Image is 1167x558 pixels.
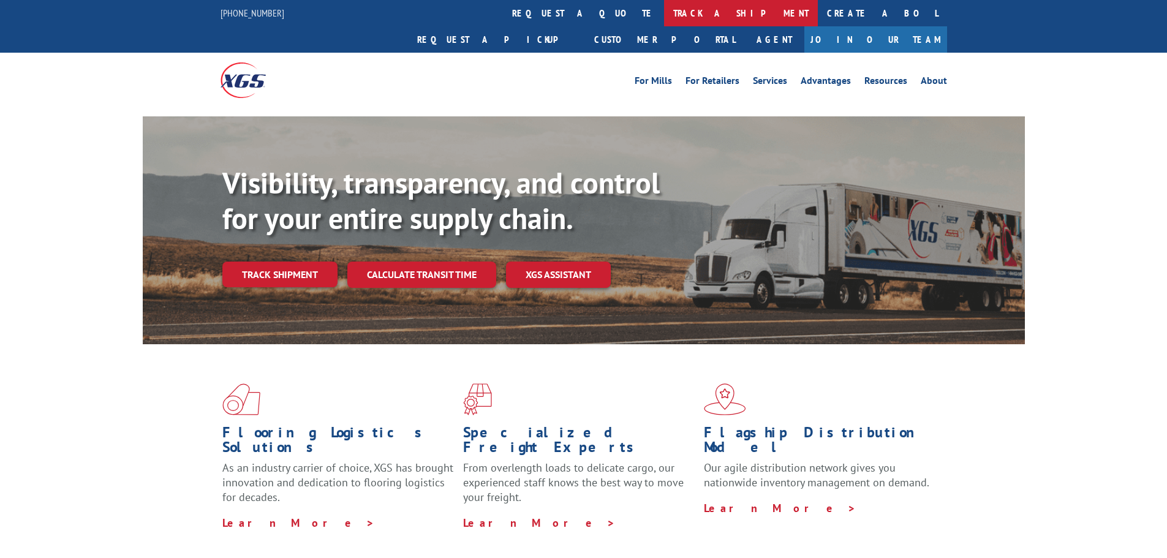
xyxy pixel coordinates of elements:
a: Services [753,76,787,89]
h1: Flooring Logistics Solutions [222,425,454,461]
img: xgs-icon-flagship-distribution-model-red [704,383,746,415]
a: Calculate transit time [347,262,496,288]
h1: Flagship Distribution Model [704,425,935,461]
a: Resources [864,76,907,89]
span: As an industry carrier of choice, XGS has brought innovation and dedication to flooring logistics... [222,461,453,504]
a: XGS ASSISTANT [506,262,611,288]
a: About [921,76,947,89]
p: From overlength loads to delicate cargo, our experienced staff knows the best way to move your fr... [463,461,695,515]
a: Advantages [801,76,851,89]
h1: Specialized Freight Experts [463,425,695,461]
a: For Mills [635,76,672,89]
span: Our agile distribution network gives you nationwide inventory management on demand. [704,461,929,489]
a: Learn More > [222,516,375,530]
a: Customer Portal [585,26,744,53]
img: xgs-icon-focused-on-flooring-red [463,383,492,415]
a: Request a pickup [408,26,585,53]
a: Learn More > [463,516,616,530]
a: [PHONE_NUMBER] [221,7,284,19]
b: Visibility, transparency, and control for your entire supply chain. [222,164,660,237]
a: Track shipment [222,262,338,287]
a: Agent [744,26,804,53]
a: For Retailers [685,76,739,89]
a: Learn More > [704,501,856,515]
a: Join Our Team [804,26,947,53]
img: xgs-icon-total-supply-chain-intelligence-red [222,383,260,415]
